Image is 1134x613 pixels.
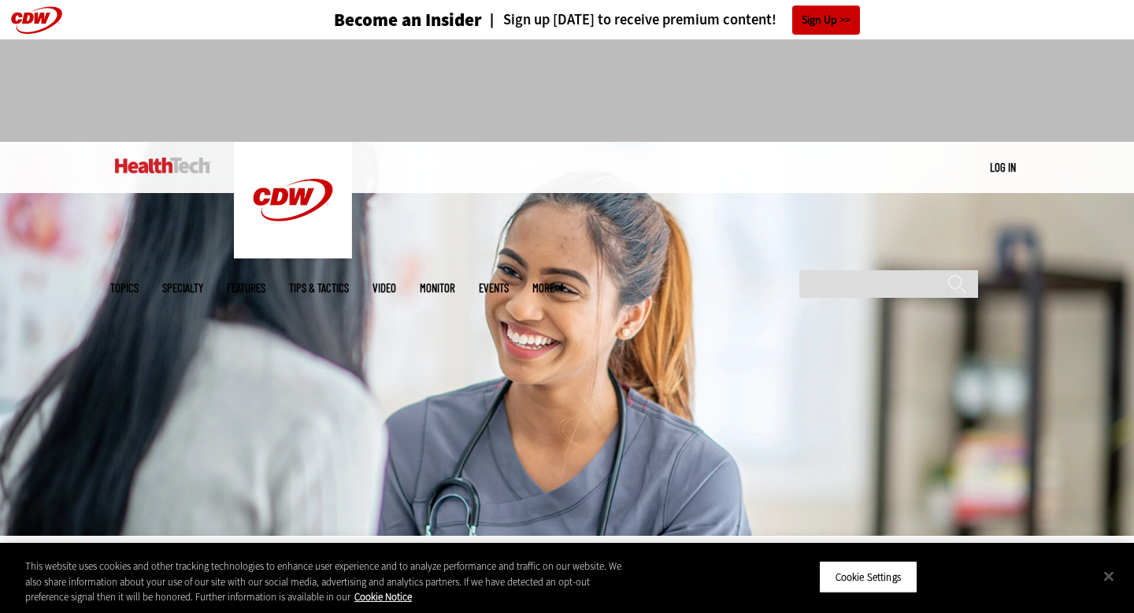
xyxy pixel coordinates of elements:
a: CDW [234,246,352,262]
a: MonITor [420,282,455,294]
a: Sign up [DATE] to receive premium content! [482,13,776,28]
span: More [532,282,565,294]
a: Become an Insider [275,11,482,29]
a: Events [479,282,509,294]
div: User menu [990,159,1016,176]
h3: Become an Insider [334,11,482,29]
span: Topics [110,282,139,294]
iframe: advertisement [280,55,854,126]
a: Video [372,282,396,294]
img: Home [234,142,352,258]
a: Sign Up [792,6,860,35]
a: Tips & Tactics [289,282,349,294]
span: Specialty [162,282,203,294]
button: Cookie Settings [819,560,917,593]
a: Features [227,282,265,294]
a: Log in [990,160,1016,174]
img: Home [115,158,210,173]
div: This website uses cookies and other tracking technologies to enhance user experience and to analy... [25,559,624,605]
a: More information about your privacy [354,590,412,604]
button: Close [1091,559,1126,593]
